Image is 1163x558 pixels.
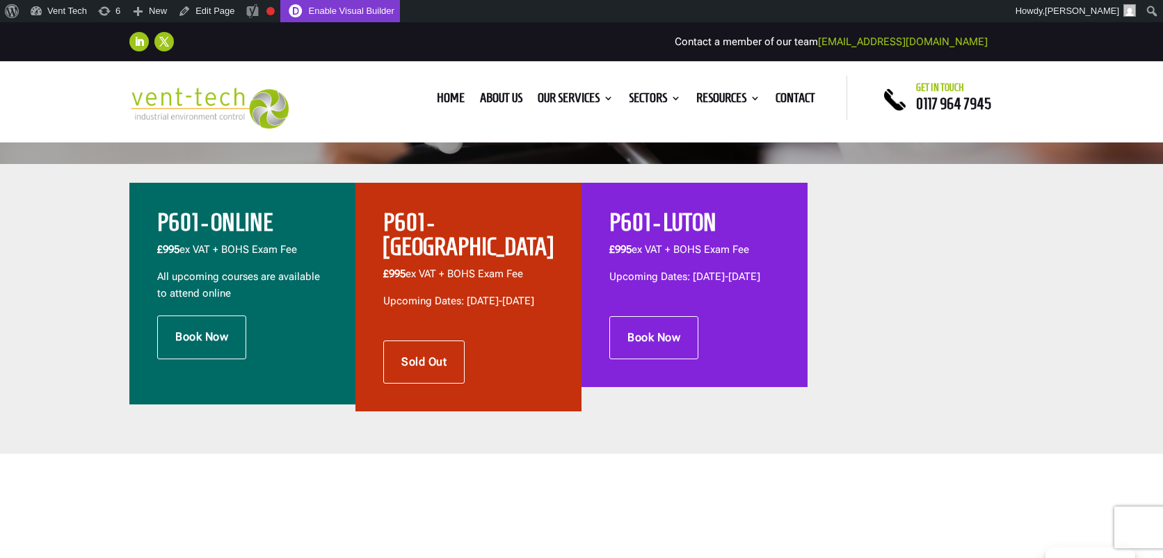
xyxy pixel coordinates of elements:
p: ex VAT + BOHS Exam Fee [157,242,328,269]
h2: P601 - [GEOGRAPHIC_DATA] [383,211,554,266]
p: Upcoming Dates: [DATE]-[DATE] [383,293,554,310]
a: Home [437,93,465,108]
a: Follow on LinkedIn [129,32,149,51]
a: Resources [696,93,760,108]
span: £995 [609,243,632,256]
a: Our Services [538,93,613,108]
a: Sold Out [383,340,465,384]
b: £995 [157,243,179,256]
span: Contact a member of our team [675,35,988,48]
a: Follow on X [154,32,174,51]
a: [EMAIL_ADDRESS][DOMAIN_NAME] [818,35,988,48]
img: 2023-09-27T08_35_16.549ZVENT-TECH---Clear-background [129,88,289,129]
span: Get in touch [916,82,964,93]
a: Sectors [629,93,681,108]
p: Upcoming Dates: [DATE]-[DATE] [609,269,780,286]
div: Focus keyphrase not set [266,7,275,15]
a: Contact [776,93,815,108]
a: About us [480,93,522,108]
h2: P601 - LUTON [609,211,780,242]
p: ex VAT + BOHS Exam Fee [609,242,780,269]
span: [PERSON_NAME] [1045,6,1119,16]
h2: P601 - ONLINE [157,211,328,242]
p: ex VAT + BOHS Exam Fee [383,266,554,293]
a: Book Now [609,316,698,359]
span: All upcoming courses are available to attend online [157,270,320,299]
a: Book Now [157,315,246,359]
span: £995 [383,268,406,280]
a: 0117 964 7945 [916,95,991,112]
